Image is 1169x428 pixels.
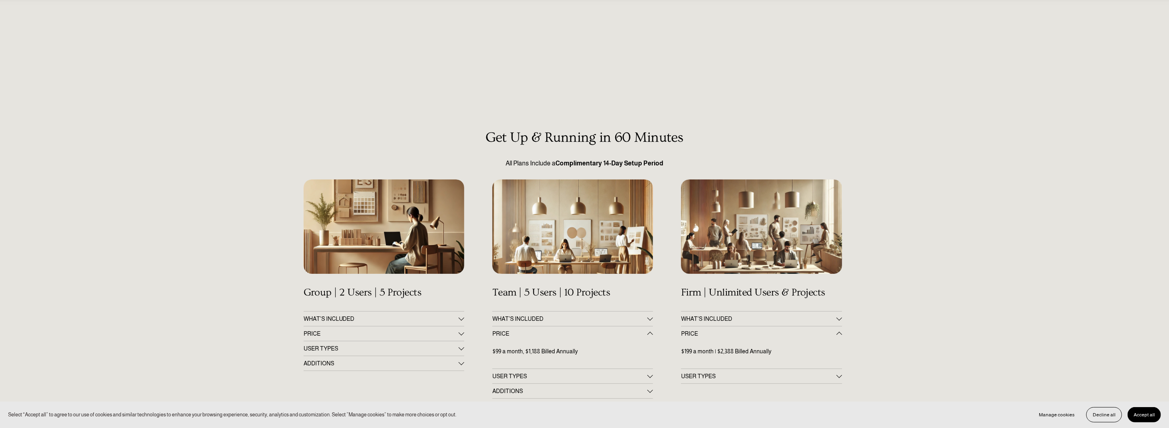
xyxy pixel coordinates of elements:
p: Get ready! [18,20,103,28]
button: USER TYPES [492,369,653,383]
div: PRICE [681,341,842,369]
span: PRICE [304,330,459,337]
button: USER TYPES [681,369,842,383]
p: $199 a month | $2,388 Billed Annually [681,347,842,356]
img: Rough Water SEO [6,39,114,136]
h3: Get Up & Running in 60 Minutes [304,130,866,146]
span: USER TYPES [681,373,836,379]
button: Accept all [1128,407,1161,422]
a: Need help? [12,47,26,61]
span: Decline all [1093,412,1116,418]
button: WHAT'S INCLUDED [492,312,653,326]
span: Manage cookies [1039,412,1075,418]
span: WHAT'S INCLUDED [304,316,459,322]
button: PRICE [681,326,842,341]
span: WHAT'S INCLUDED [492,316,647,322]
h4: Firm | Unlimited Users & Projects [681,287,842,299]
span: PRICE [492,330,647,337]
img: SEOSpace [57,6,64,14]
h4: Team | 5 Users | 10 Projects [492,287,653,299]
button: WHAT'S INCLUDED [304,312,464,326]
span: USER TYPES [304,345,459,352]
span: ADDITIONS [492,388,647,394]
button: Manage cookies [1033,407,1081,422]
p: Plugin is loading... [18,28,103,36]
strong: Complimentary 14-Day Setup Period [555,160,663,167]
p: $99 a month, $1,188 Billed Annually [492,347,653,356]
button: ADDITIONS [304,356,464,371]
span: ADDITIONS [304,360,459,367]
p: Select “Accept all” to agree to our use of cookies and similar technologies to enhance your brows... [8,411,457,418]
span: Accept all [1134,412,1155,418]
div: PRICE [492,341,653,369]
button: Decline all [1086,407,1122,422]
button: ADDITIONS [492,384,653,398]
span: WHAT’S INCLUDED [681,316,836,322]
button: USER TYPES [304,341,464,356]
button: PRICE [492,326,653,341]
span: USER TYPES [492,373,647,379]
button: PRICE [304,326,464,341]
span: PRICE [681,330,836,337]
p: All Plans Include a [304,159,866,168]
h4: Group | 2 Users | 5 Projects [304,287,464,299]
button: WHAT’S INCLUDED [681,312,842,326]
